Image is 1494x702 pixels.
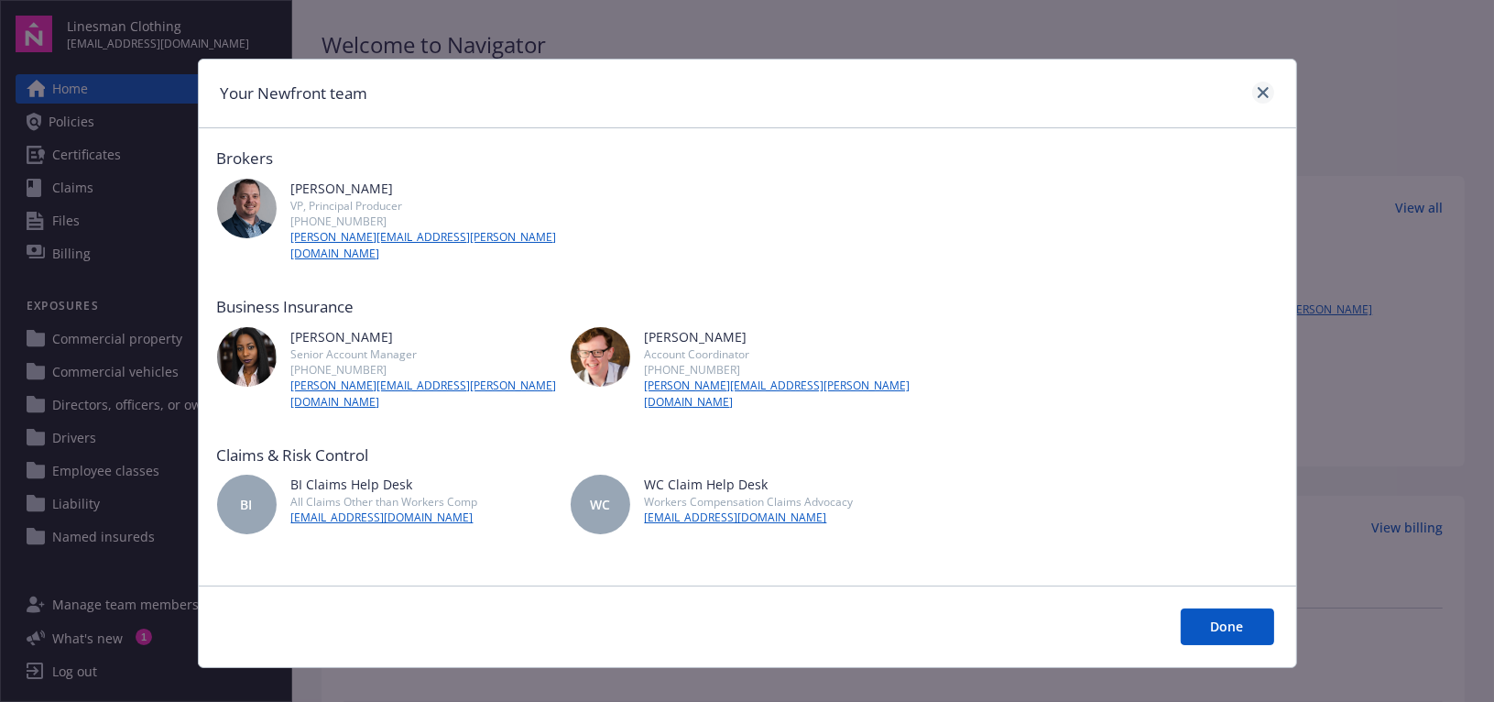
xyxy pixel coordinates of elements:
[291,346,571,362] div: Senior Account Manager
[217,444,1278,467] div: Claims & Risk Control
[217,295,1278,319] div: Business Insurance
[645,494,854,510] div: Workers Compensation Claims Advocacy
[217,327,277,387] img: photo
[241,495,253,514] span: BI
[291,229,571,262] a: [PERSON_NAME][EMAIL_ADDRESS][PERSON_NAME][DOMAIN_NAME]
[645,362,924,378] div: [PHONE_NUMBER]
[291,378,571,411] a: [PERSON_NAME][EMAIL_ADDRESS][PERSON_NAME][DOMAIN_NAME]
[291,179,571,198] div: [PERSON_NAME]
[291,475,478,494] div: BI Claims Help Desk
[645,378,924,411] a: [PERSON_NAME][EMAIL_ADDRESS][PERSON_NAME][DOMAIN_NAME]
[291,362,571,378] div: [PHONE_NUMBER]
[291,214,571,229] div: [PHONE_NUMBER]
[1181,609,1274,645] button: Done
[221,82,368,105] h1: Your Newfront team
[590,495,610,514] span: WC
[291,327,571,346] div: [PERSON_NAME]
[645,327,924,346] div: [PERSON_NAME]
[645,346,924,362] div: Account Coordinator
[291,494,478,510] div: All Claims Other than Workers Comp
[1252,82,1274,104] a: close
[571,327,630,387] img: photo
[291,198,571,214] div: VP, Principal Producer
[291,510,478,526] a: [EMAIL_ADDRESS][DOMAIN_NAME]
[217,179,277,238] img: photo
[645,510,854,526] a: [EMAIL_ADDRESS][DOMAIN_NAME]
[645,475,854,494] div: WC Claim Help Desk
[217,147,1278,170] div: Brokers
